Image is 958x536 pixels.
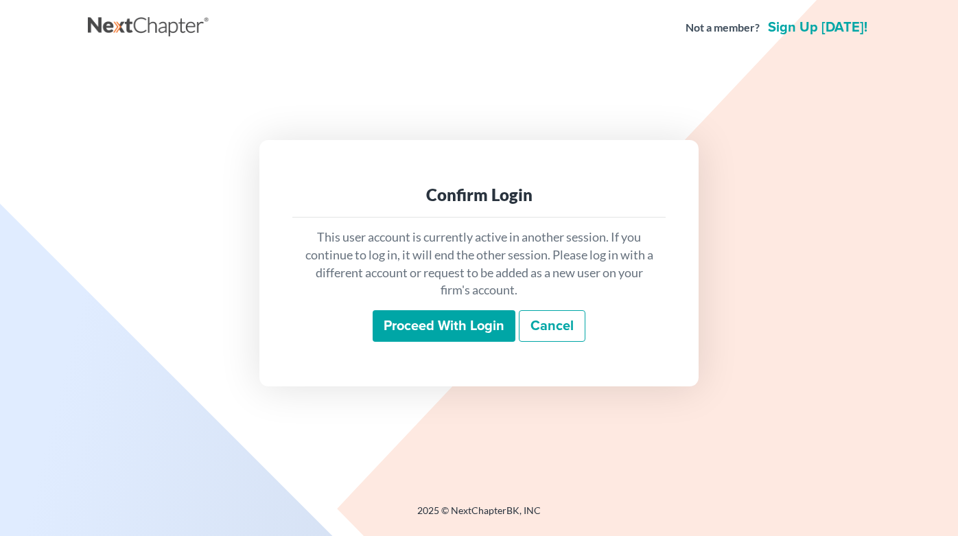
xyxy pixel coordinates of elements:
[519,310,585,342] a: Cancel
[686,20,760,36] strong: Not a member?
[303,184,655,206] div: Confirm Login
[88,504,870,528] div: 2025 © NextChapterBK, INC
[373,310,515,342] input: Proceed with login
[765,21,870,34] a: Sign up [DATE]!
[303,229,655,299] p: This user account is currently active in another session. If you continue to log in, it will end ...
